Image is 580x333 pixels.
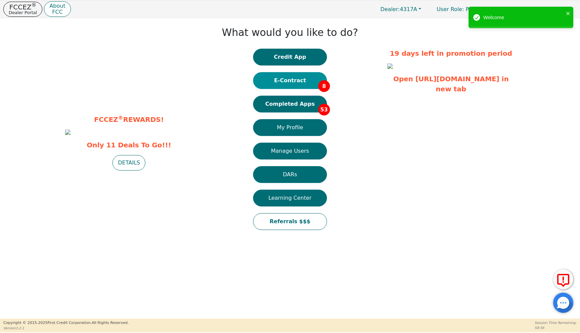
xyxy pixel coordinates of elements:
button: E-Contract8 [253,72,327,89]
span: Dealer: [380,6,400,12]
button: DETAILS [112,155,145,171]
p: FCC [49,9,65,15]
button: close [566,9,571,17]
p: FCCEZ [9,4,37,10]
span: 4317A [380,6,417,12]
button: AboutFCC [44,1,70,17]
span: 53 [318,104,330,115]
p: About [49,3,65,9]
button: Credit App [253,49,327,65]
button: Learning Center [253,190,327,206]
button: Report Error to FCC [553,269,573,289]
button: DARs [253,166,327,183]
button: My Profile [253,119,327,136]
img: 6ca7afed-f8b8-4f24-a670-ba20ab5370a2 [387,63,393,69]
span: 8 [318,80,330,92]
p: Primary [430,3,493,16]
span: Only 11 Deals To Go!!! [65,140,193,150]
sup: ® [32,2,37,8]
a: User Role: Primary [430,3,493,16]
button: Referrals $$$ [253,213,327,230]
button: Completed Apps53 [253,96,327,112]
button: Dealer:4317A [373,4,428,14]
button: Manage Users [253,143,327,159]
p: Session Time Remaining: [535,320,577,325]
p: 58:56 [535,325,577,330]
a: Open [URL][DOMAIN_NAME] in new tab [393,75,509,93]
span: User Role : [437,6,464,12]
span: All Rights Reserved. [92,321,129,325]
button: 4317A:[PERSON_NAME] [495,4,577,14]
button: FCCEZ®Dealer Portal [3,2,42,17]
sup: ® [118,115,123,121]
img: 10baa9bf-fec2-455e-ae6a-a98c8e18f4ad [65,130,70,135]
p: Dealer Portal [9,10,37,15]
p: Version 3.2.1 [3,326,129,331]
p: Copyright © 2015- 2025 First Credit Corporation. [3,320,129,326]
p: FCCEZ REWARDS! [65,114,193,125]
p: 19 days left in promotion period [387,48,515,58]
div: Welcome [483,14,564,21]
h1: What would you like to do? [222,27,358,39]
